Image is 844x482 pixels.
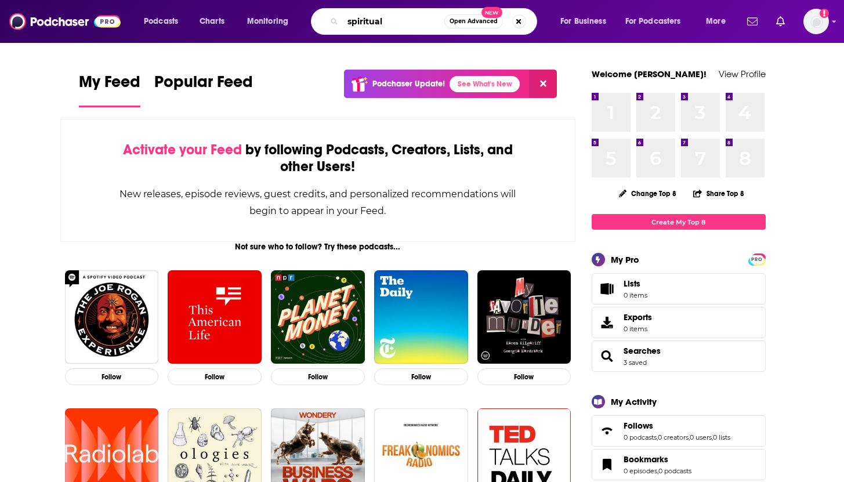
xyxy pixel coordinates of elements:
[750,255,764,264] span: PRO
[79,72,140,107] a: My Feed
[625,13,681,30] span: For Podcasters
[144,13,178,30] span: Podcasts
[271,270,365,364] img: Planet Money
[624,312,652,322] span: Exports
[624,291,647,299] span: 0 items
[596,423,619,439] a: Follows
[560,13,606,30] span: For Business
[9,10,121,32] img: Podchaser - Follow, Share and Rate Podcasts
[592,273,766,305] a: Lists
[706,13,726,30] span: More
[592,214,766,230] a: Create My Top 8
[624,454,668,465] span: Bookmarks
[624,346,661,356] a: Searches
[611,396,657,407] div: My Activity
[698,12,740,31] button: open menu
[322,8,548,35] div: Search podcasts, credits, & more...
[343,12,444,31] input: Search podcasts, credits, & more...
[612,186,684,201] button: Change Top 8
[713,433,730,441] a: 0 lists
[136,12,193,31] button: open menu
[450,19,498,24] span: Open Advanced
[596,281,619,297] span: Lists
[771,12,789,31] a: Show notifications dropdown
[719,68,766,79] a: View Profile
[65,368,159,385] button: Follow
[592,415,766,447] span: Follows
[624,421,730,431] a: Follows
[624,421,653,431] span: Follows
[154,72,253,99] span: Popular Feed
[477,368,571,385] button: Follow
[168,368,262,385] button: Follow
[60,242,576,252] div: Not sure who to follow? Try these podcasts...
[450,76,520,92] a: See What's New
[596,314,619,331] span: Exports
[154,72,253,107] a: Popular Feed
[592,307,766,338] a: Exports
[624,433,657,441] a: 0 podcasts
[658,467,691,475] a: 0 podcasts
[657,467,658,475] span: ,
[271,368,365,385] button: Follow
[592,340,766,372] span: Searches
[690,433,712,441] a: 0 users
[803,9,829,34] button: Show profile menu
[624,278,647,289] span: Lists
[712,433,713,441] span: ,
[592,68,707,79] a: Welcome [PERSON_NAME]!
[803,9,829,34] span: Logged in as rpendrick
[624,325,652,333] span: 0 items
[596,348,619,364] a: Searches
[552,12,621,31] button: open menu
[374,270,468,364] img: The Daily
[481,7,502,18] span: New
[123,141,242,158] span: Activate your Feed
[239,12,303,31] button: open menu
[168,270,262,364] img: This American Life
[624,358,647,367] a: 3 saved
[689,433,690,441] span: ,
[820,9,829,18] svg: Add a profile image
[624,278,640,289] span: Lists
[119,142,517,175] div: by following Podcasts, Creators, Lists, and other Users!
[750,255,764,263] a: PRO
[624,467,657,475] a: 0 episodes
[624,454,691,465] a: Bookmarks
[477,270,571,364] img: My Favorite Murder with Karen Kilgariff and Georgia Hardstark
[192,12,231,31] a: Charts
[742,12,762,31] a: Show notifications dropdown
[693,182,745,205] button: Share Top 8
[374,368,468,385] button: Follow
[592,449,766,480] span: Bookmarks
[119,186,517,219] div: New releases, episode reviews, guest credits, and personalized recommendations will begin to appe...
[247,13,288,30] span: Monitoring
[803,9,829,34] img: User Profile
[200,13,224,30] span: Charts
[444,15,503,28] button: Open AdvancedNew
[657,433,658,441] span: ,
[658,433,689,441] a: 0 creators
[79,72,140,99] span: My Feed
[372,79,445,89] p: Podchaser Update!
[65,270,159,364] img: The Joe Rogan Experience
[596,456,619,473] a: Bookmarks
[611,254,639,265] div: My Pro
[618,12,698,31] button: open menu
